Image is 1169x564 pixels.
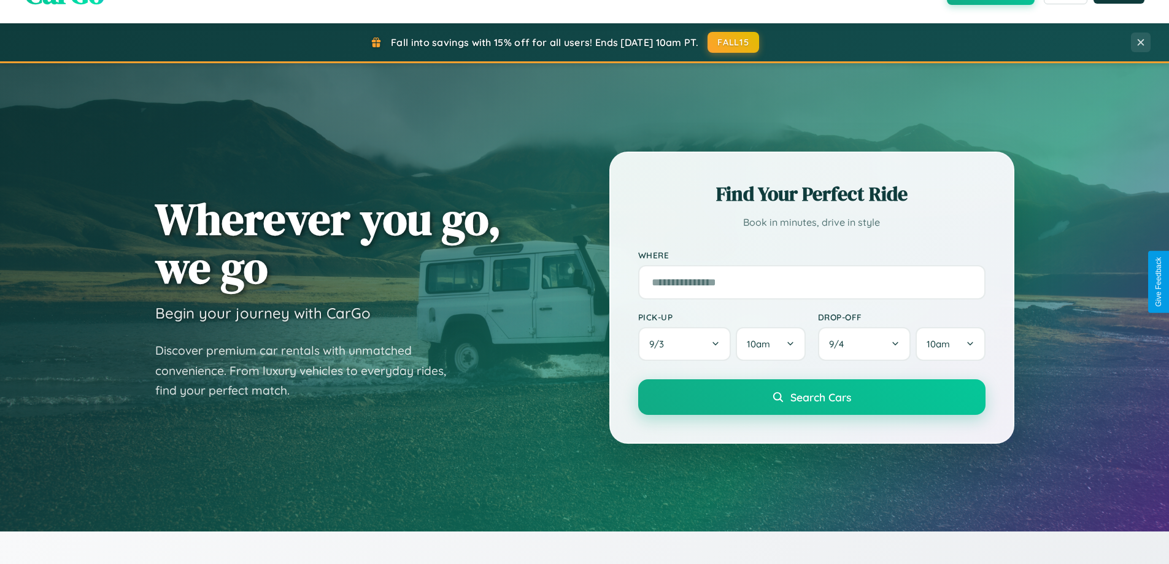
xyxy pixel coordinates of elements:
button: 9/4 [818,327,911,361]
div: Give Feedback [1154,257,1163,307]
span: 10am [747,338,770,350]
button: Search Cars [638,379,986,415]
label: Where [638,250,986,260]
span: Fall into savings with 15% off for all users! Ends [DATE] 10am PT. [391,36,698,48]
label: Pick-up [638,312,806,322]
button: 10am [736,327,805,361]
button: 9/3 [638,327,731,361]
button: 10am [916,327,985,361]
p: Discover premium car rentals with unmatched convenience. From luxury vehicles to everyday rides, ... [155,341,462,401]
h3: Begin your journey with CarGo [155,304,371,322]
span: 9 / 4 [829,338,850,350]
span: 10am [927,338,950,350]
label: Drop-off [818,312,986,322]
span: 9 / 3 [649,338,670,350]
button: FALL15 [708,32,759,53]
h2: Find Your Perfect Ride [638,180,986,207]
h1: Wherever you go, we go [155,195,501,292]
span: Search Cars [790,390,851,404]
p: Book in minutes, drive in style [638,214,986,231]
